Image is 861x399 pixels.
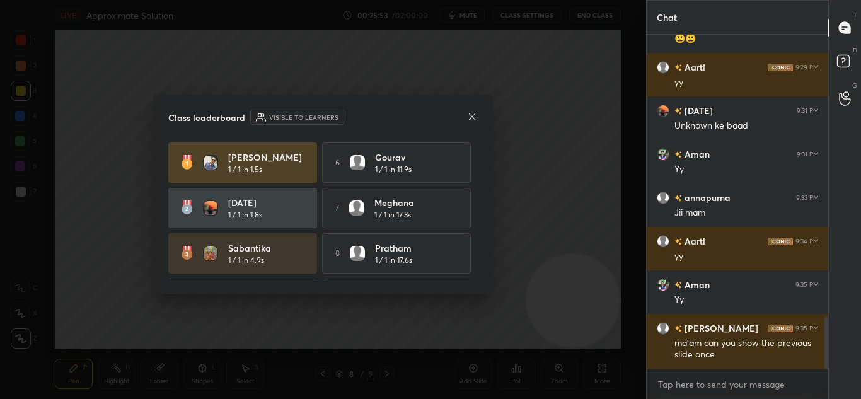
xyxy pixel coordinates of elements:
img: default.png [657,322,669,335]
img: iconic-dark.1390631f.png [768,238,793,245]
div: Yy [674,163,819,176]
img: default.png [657,235,669,248]
h5: 1 / 1 in 4.9s [228,255,264,266]
h5: 1 / 1 in 17.6s [375,255,412,266]
img: no-rating-badge.077c3623.svg [674,325,682,332]
h4: [DATE] [228,196,306,209]
h5: 8 [335,248,340,259]
div: 9:34 PM [795,238,819,245]
div: Jii mam [674,207,819,219]
img: no-rating-badge.077c3623.svg [674,238,682,245]
img: rank-2.3a33aca6.svg [181,200,192,216]
h6: Visible to learners [269,113,338,122]
div: grid [647,35,829,369]
h6: Aarti [682,234,705,248]
img: no-rating-badge.077c3623.svg [674,195,682,202]
h5: 7 [335,202,339,214]
div: 9:35 PM [795,325,819,332]
img: e2a09ef261bd451ba5ea84c67a57291d.jpg [657,148,669,161]
img: no-rating-badge.077c3623.svg [674,108,682,115]
div: 😃😃 [674,33,819,45]
img: default.png [657,61,669,74]
div: yy [674,250,819,263]
div: yy [674,76,819,89]
div: 9:31 PM [797,107,819,115]
img: default.png [350,155,365,170]
img: iconic-dark.1390631f.png [768,64,793,71]
div: ma'am can you show the previous slide once [674,337,819,361]
img: 41ede77e40894c28b21d39baeeb46031.jpg [657,105,669,117]
h4: Class leaderboard [168,111,245,124]
img: ACg8ocL740IfmK-S5N9p6nQjrPGc9d8Czf6xLASluAyof_z-VEw=s96-c [203,155,218,170]
img: no-rating-badge.077c3623.svg [674,151,682,158]
img: e2a09ef261bd451ba5ea84c67a57291d.jpg [657,279,669,291]
img: iconic-dark.1390631f.png [768,325,793,332]
h5: 1 / 1 in 1.5s [228,164,262,175]
img: no-rating-badge.077c3623.svg [674,64,682,71]
p: Chat [647,1,687,34]
p: T [853,10,857,20]
h6: Aarti [682,61,705,74]
div: 9:35 PM [795,281,819,289]
h5: 6 [335,157,340,168]
img: rank-3.169bc593.svg [181,246,192,261]
div: 9:29 PM [795,64,819,71]
h4: Gourav [375,151,453,164]
img: default.png [350,246,365,261]
h4: Meghana [374,196,453,209]
h6: annapurna [682,191,731,204]
div: 9:31 PM [797,151,819,158]
h6: Aman [682,147,710,161]
div: 9:33 PM [796,194,819,202]
h4: [PERSON_NAME] [228,151,306,164]
div: Unknown ke baad [674,120,819,132]
h5: 1 / 1 in 17.3s [374,209,411,221]
h4: Pratham [375,241,453,255]
p: D [853,45,857,55]
img: 41ede77e40894c28b21d39baeeb46031.jpg [203,200,218,216]
h6: Aman [682,278,710,291]
h4: Sabantika [228,241,306,255]
img: default.png [349,200,364,216]
img: no-rating-badge.077c3623.svg [674,282,682,289]
img: default.png [657,192,669,204]
h5: 1 / 1 in 1.8s [228,209,262,221]
h6: [PERSON_NAME] [682,321,758,335]
p: G [852,81,857,90]
img: rank-1.ed6cb560.svg [181,155,193,170]
img: 3 [203,246,218,261]
div: Yy [674,294,819,306]
h5: 1 / 1 in 11.9s [375,164,412,175]
h6: [DATE] [682,104,713,117]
